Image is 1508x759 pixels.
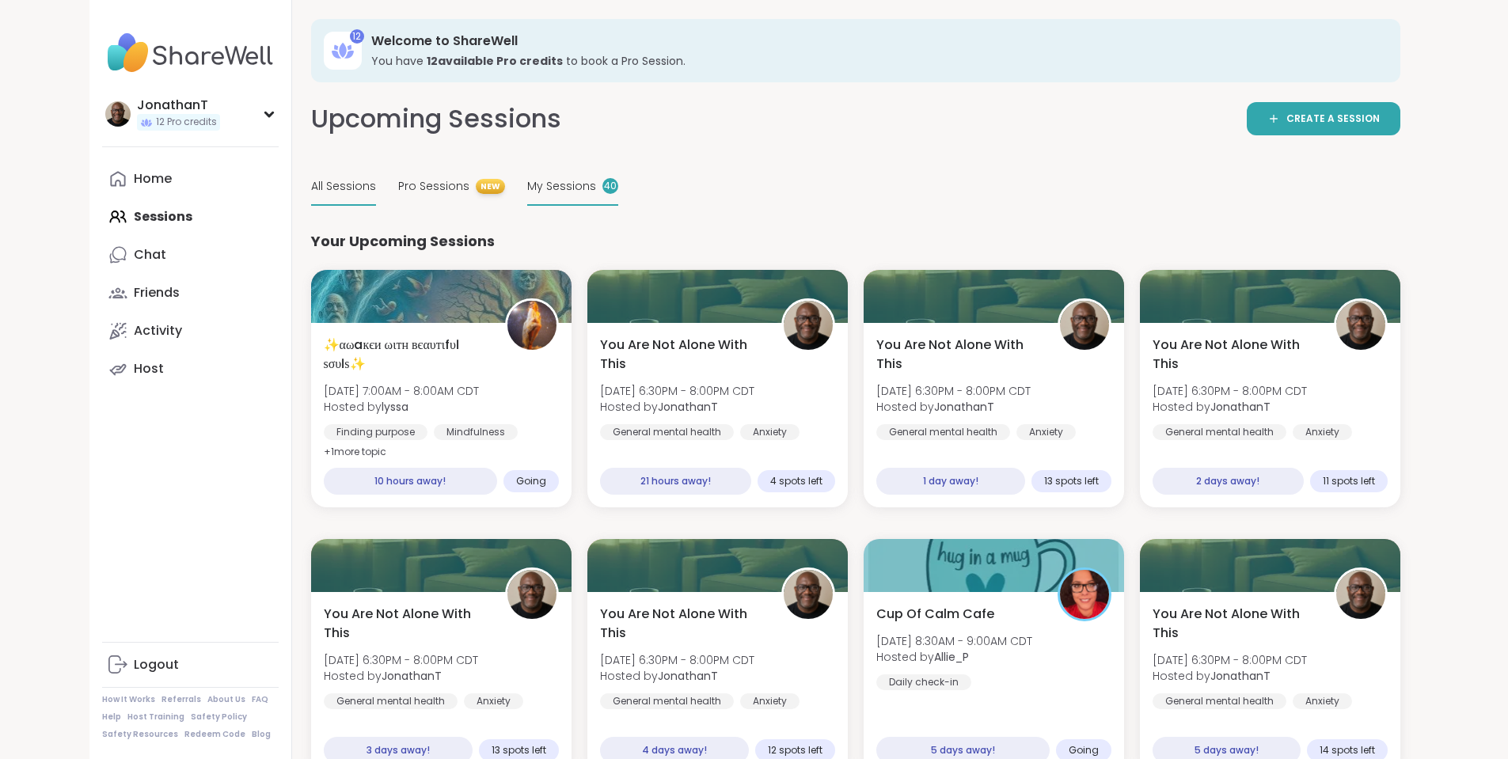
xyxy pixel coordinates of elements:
b: JonathanT [1210,399,1271,415]
span: Cup Of Calm Cafe [876,605,994,624]
a: Blog [252,729,271,740]
a: Referrals [161,694,201,705]
img: JonathanT [784,301,833,350]
span: You Are Not Alone With This [324,605,488,643]
div: Anxiety [1016,424,1076,440]
h2: Your Upcoming Sessions [311,231,495,251]
img: JonathanT [1336,301,1385,350]
span: 13 spots left [1044,475,1099,488]
span: [DATE] 6:30PM - 8:00PM CDT [876,383,1031,399]
b: JonathanT [1210,668,1271,684]
span: Hosted by [876,649,1032,665]
b: Allie_P [934,649,969,665]
span: 12 Pro credits [156,116,217,129]
span: You Are Not Alone With This [876,336,1040,374]
div: 12 [350,29,364,44]
img: lyssa [507,301,556,350]
a: Safety Policy [191,712,247,723]
b: JonathanT [382,668,442,684]
div: 10 hours away! [324,468,497,495]
div: Host [134,360,164,378]
div: 1 day away! [876,468,1025,495]
span: 13 spots left [492,744,546,757]
span: NEW [476,179,505,194]
span: You Are Not Alone With This [600,605,764,643]
div: Friends [134,284,180,302]
h2: Upcoming Sessions [311,101,561,137]
div: Anxiety [464,693,523,709]
div: Anxiety [740,693,800,709]
span: [DATE] 8:30AM - 9:00AM CDT [876,633,1032,649]
div: Activity [134,322,182,340]
span: [DATE] 6:30PM - 8:00PM CDT [600,383,754,399]
span: Hosted by [600,399,754,415]
div: Mindfulness [434,424,518,440]
b: JonathanT [934,399,994,415]
span: 12 spots left [768,744,822,757]
a: About Us [207,694,245,705]
a: Host Training [127,712,184,723]
h3: Welcome to ShareWell [371,32,1378,50]
img: JonathanT [1336,570,1385,619]
a: FAQ [252,694,268,705]
span: Hosted by [600,668,754,684]
div: General mental health [600,693,734,709]
span: Hosted by [1153,399,1307,415]
b: 12 available Pro credit s [427,53,563,69]
span: CREATE A SESSION [1286,112,1380,126]
b: JonathanT [658,668,718,684]
div: Chat [134,246,166,264]
div: Finding purpose [324,424,427,440]
div: Daily check-in [876,674,971,690]
div: Home [134,170,172,188]
div: General mental health [876,424,1010,440]
b: JonathanT [658,399,718,415]
span: You Are Not Alone With This [1153,336,1316,374]
img: JonathanT [507,570,556,619]
span: Hosted by [324,668,478,684]
div: Logout [134,656,179,674]
a: How It Works [102,694,155,705]
a: Home [102,160,279,198]
span: You Are Not Alone With This [1153,605,1316,643]
img: JonathanT [105,101,131,127]
span: [DATE] 6:30PM - 8:00PM CDT [600,652,754,668]
img: Allie_P [1060,570,1109,619]
div: General mental health [1153,424,1286,440]
span: Pro Sessions [398,178,469,195]
div: General mental health [600,424,734,440]
div: Anxiety [1293,693,1352,709]
a: Help [102,712,121,723]
div: 40 [602,178,618,194]
div: 2 days away! [1153,468,1304,495]
a: Redeem Code [184,729,245,740]
span: 14 spots left [1320,744,1375,757]
img: JonathanT [784,570,833,619]
span: Going [516,475,546,488]
span: ✨αωaкєи ωιтн вєαυтιfυℓ ѕσυℓѕ✨ [324,336,488,374]
div: Anxiety [1293,424,1352,440]
span: Hosted by [1153,668,1307,684]
div: General mental health [1153,693,1286,709]
a: Chat [102,236,279,274]
span: 11 spots left [1323,475,1375,488]
span: Hosted by [324,399,479,415]
a: Host [102,350,279,388]
span: [DATE] 6:30PM - 8:00PM CDT [1153,383,1307,399]
div: 21 hours away! [600,468,751,495]
a: Safety Resources [102,729,178,740]
div: JonathanT [137,97,220,114]
span: [DATE] 6:30PM - 8:00PM CDT [1153,652,1307,668]
div: Anxiety [740,424,800,440]
img: JonathanT [1060,301,1109,350]
b: lyssa [382,399,408,415]
a: CREATE A SESSION [1247,102,1400,135]
a: Logout [102,646,279,684]
span: Hosted by [876,399,1031,415]
a: Activity [102,312,279,350]
span: My Sessions [527,178,596,195]
span: All Sessions [311,178,376,195]
span: You Are Not Alone With This [600,336,764,374]
h3: You have to book a Pro Session. [371,53,1378,69]
span: [DATE] 6:30PM - 8:00PM CDT [324,652,478,668]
